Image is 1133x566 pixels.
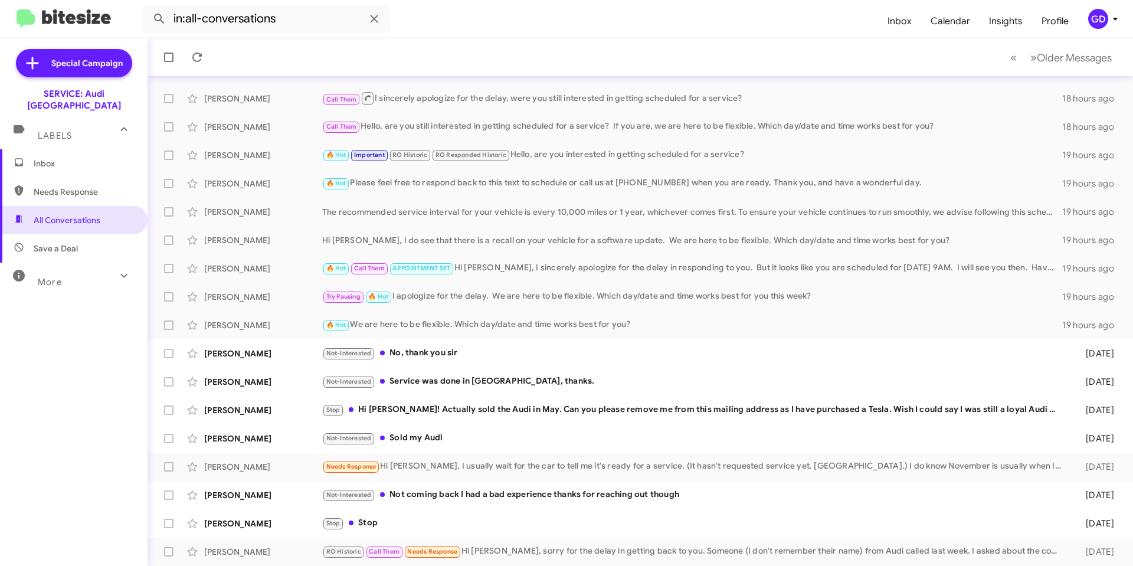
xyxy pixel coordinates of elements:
[322,346,1067,360] div: No, thank you sir
[322,290,1062,303] div: I apologize for the delay. We are here to be flexible. Which day/date and time works best for you...
[326,519,340,527] span: Stop
[326,349,372,357] span: Not-Interested
[322,91,1062,106] div: I sincerely apologize for the delay, were you still interested in getting scheduled for a service?
[38,277,62,287] span: More
[1037,51,1112,64] span: Older Messages
[921,4,980,38] a: Calendar
[322,488,1067,502] div: Not coming back I had a bad experience thanks for reaching out though
[980,4,1032,38] a: Insights
[368,293,388,300] span: 🔥 Hot
[1062,319,1124,331] div: 19 hours ago
[322,261,1062,275] div: Hi [PERSON_NAME], I sincerely apologize for the delay in responding to you. But it looks like you...
[322,206,1062,218] div: The recommended service interval for your vehicle is every 10,000 miles or 1 year, whichever come...
[1067,461,1124,473] div: [DATE]
[326,151,346,159] span: 🔥 Hot
[322,460,1067,473] div: Hi [PERSON_NAME], I usually wait for the car to tell me it's ready for a service. (It hasn't requ...
[1062,291,1124,303] div: 19 hours ago
[34,214,100,226] span: All Conversations
[1067,518,1124,529] div: [DATE]
[204,433,322,444] div: [PERSON_NAME]
[326,293,361,300] span: Try Pausing
[1062,234,1124,246] div: 19 hours ago
[322,318,1062,332] div: We are here to be flexible. Which day/date and time works best for you?
[204,518,322,529] div: [PERSON_NAME]
[204,489,322,501] div: [PERSON_NAME]
[204,319,322,331] div: [PERSON_NAME]
[34,158,134,169] span: Inbox
[322,403,1067,417] div: Hi [PERSON_NAME]! Actually sold the Audi in May. Can you please remove me from this mailing addre...
[204,206,322,218] div: [PERSON_NAME]
[204,178,322,189] div: [PERSON_NAME]
[1023,45,1119,70] button: Next
[392,264,450,272] span: APPOINTMENT SET
[204,546,322,558] div: [PERSON_NAME]
[322,516,1067,530] div: Stop
[326,123,357,130] span: Call Them
[322,148,1062,162] div: Hello, are you interested in getting scheduled for a service?
[1067,404,1124,416] div: [DATE]
[38,130,72,141] span: Labels
[1062,263,1124,274] div: 19 hours ago
[143,5,391,33] input: Search
[204,234,322,246] div: [PERSON_NAME]
[326,434,372,442] span: Not-Interested
[204,149,322,161] div: [PERSON_NAME]
[204,461,322,473] div: [PERSON_NAME]
[326,96,357,103] span: Call Them
[392,151,427,159] span: RO Historic
[1062,149,1124,161] div: 19 hours ago
[1062,178,1124,189] div: 19 hours ago
[326,378,372,385] span: Not-Interested
[326,321,346,329] span: 🔥 Hot
[1067,546,1124,558] div: [DATE]
[1067,376,1124,388] div: [DATE]
[326,406,340,414] span: Stop
[1078,9,1120,29] button: GD
[322,375,1067,388] div: Service was done in [GEOGRAPHIC_DATA], thanks.
[1062,93,1124,104] div: 18 hours ago
[322,545,1067,558] div: Hi [PERSON_NAME], sorry for the delay in getting back to you. Someone (I don't remember their nam...
[204,263,322,274] div: [PERSON_NAME]
[1067,348,1124,359] div: [DATE]
[322,431,1067,445] div: Sold my Audi
[1062,121,1124,133] div: 18 hours ago
[204,404,322,416] div: [PERSON_NAME]
[34,186,134,198] span: Needs Response
[435,151,506,159] span: RO Responded Historic
[322,176,1062,190] div: Please feel free to respond back to this text to schedule or call us at [PHONE_NUMBER] when you a...
[322,120,1062,133] div: Hello, are you still interested in getting scheduled for a service? If you are, we are here to be...
[204,291,322,303] div: [PERSON_NAME]
[1062,206,1124,218] div: 19 hours ago
[326,463,376,470] span: Needs Response
[354,264,385,272] span: Call Them
[354,151,385,159] span: Important
[34,243,78,254] span: Save a Deal
[204,121,322,133] div: [PERSON_NAME]
[1010,50,1017,65] span: «
[1030,50,1037,65] span: »
[407,548,457,555] span: Needs Response
[326,491,372,499] span: Not-Interested
[326,548,361,555] span: RO Historic
[326,179,346,187] span: 🔥 Hot
[1004,45,1119,70] nav: Page navigation example
[16,49,132,77] a: Special Campaign
[1067,489,1124,501] div: [DATE]
[326,264,346,272] span: 🔥 Hot
[322,234,1062,246] div: Hi [PERSON_NAME], I do see that there is a recall on your vehicle for a software update. We are h...
[1032,4,1078,38] a: Profile
[1003,45,1024,70] button: Previous
[369,548,400,555] span: Call Them
[51,57,123,69] span: Special Campaign
[204,93,322,104] div: [PERSON_NAME]
[1067,433,1124,444] div: [DATE]
[878,4,921,38] a: Inbox
[204,376,322,388] div: [PERSON_NAME]
[1088,9,1108,29] div: GD
[204,348,322,359] div: [PERSON_NAME]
